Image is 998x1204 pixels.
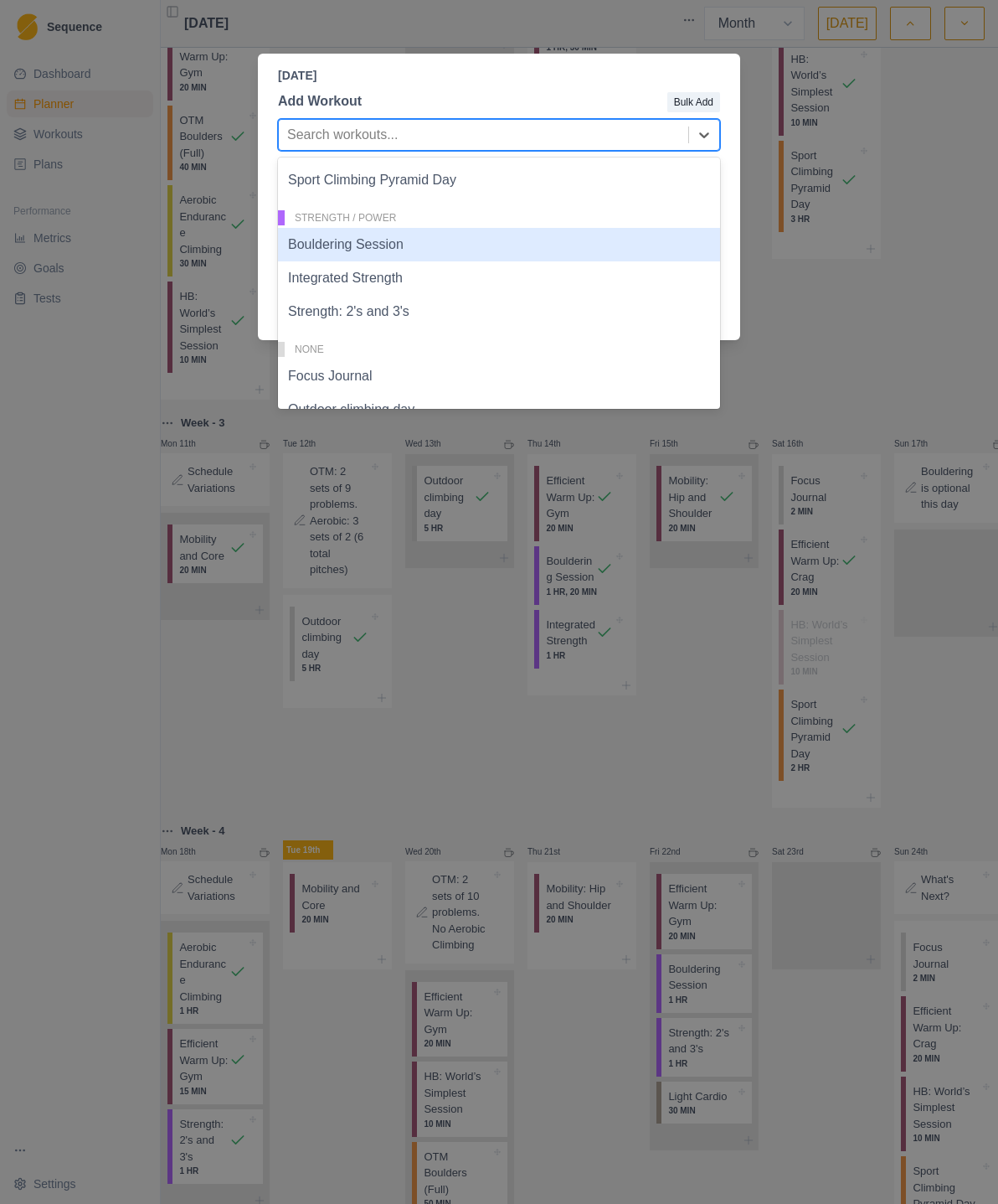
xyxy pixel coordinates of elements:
p: [DATE] [278,67,720,85]
p: Add Workout [278,91,362,111]
div: None [278,342,720,357]
div: Sport Climbing Pyramid Day [278,163,720,197]
button: Bulk Add [667,92,720,112]
div: Integrated Strength [278,261,720,295]
div: Bouldering Session [278,228,720,261]
div: Strength / Power [278,210,720,225]
div: Focus Journal [278,359,720,393]
div: Outdoor climbing day [278,393,720,426]
div: Strength: 2's and 3's [278,295,720,328]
